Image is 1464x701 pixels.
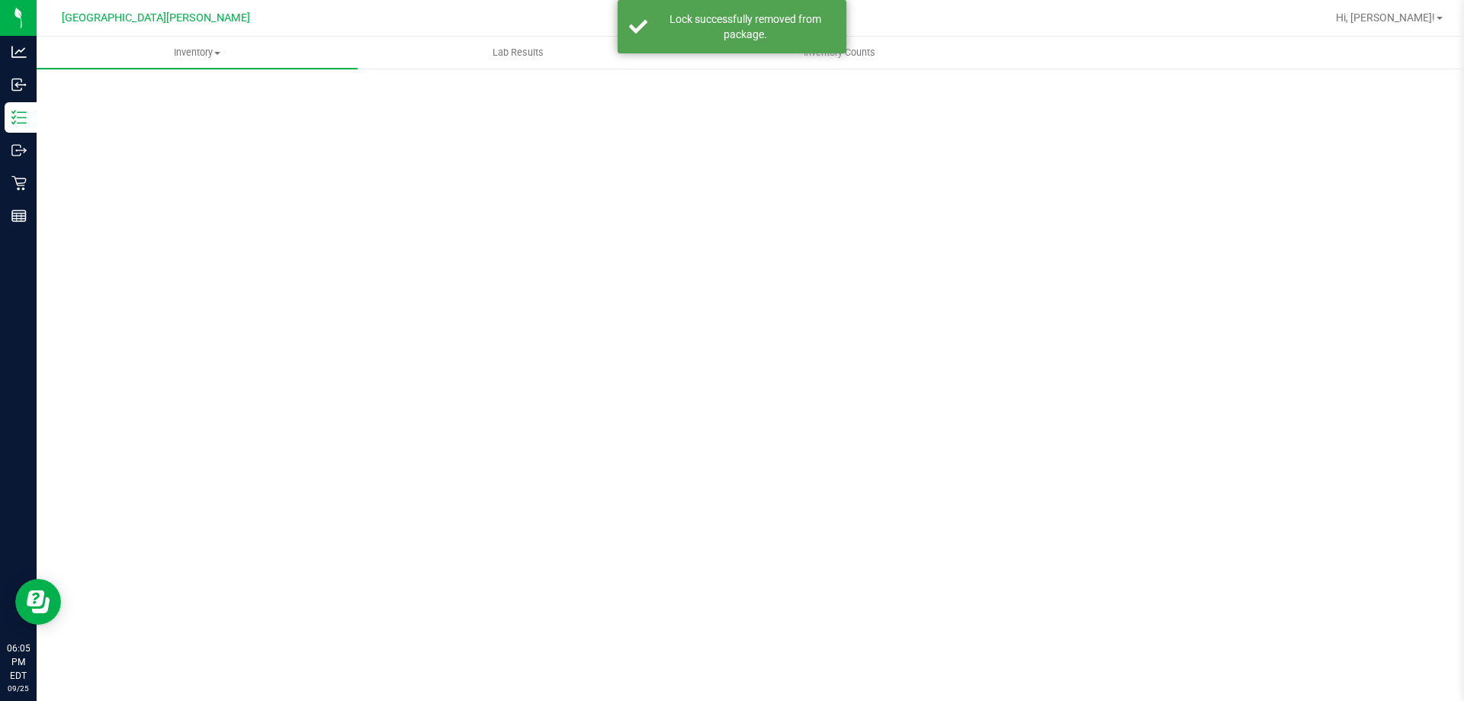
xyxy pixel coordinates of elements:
[7,683,30,694] p: 09/25
[472,46,564,59] span: Lab Results
[11,77,27,92] inline-svg: Inbound
[37,37,358,69] a: Inventory
[656,11,835,42] div: Lock successfully removed from package.
[11,110,27,125] inline-svg: Inventory
[62,11,250,24] span: [GEOGRAPHIC_DATA][PERSON_NAME]
[7,642,30,683] p: 06:05 PM EDT
[11,143,27,158] inline-svg: Outbound
[11,208,27,223] inline-svg: Reports
[15,579,61,625] iframe: Resource center
[1336,11,1435,24] span: Hi, [PERSON_NAME]!
[11,44,27,59] inline-svg: Analytics
[11,175,27,191] inline-svg: Retail
[37,46,358,59] span: Inventory
[358,37,679,69] a: Lab Results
